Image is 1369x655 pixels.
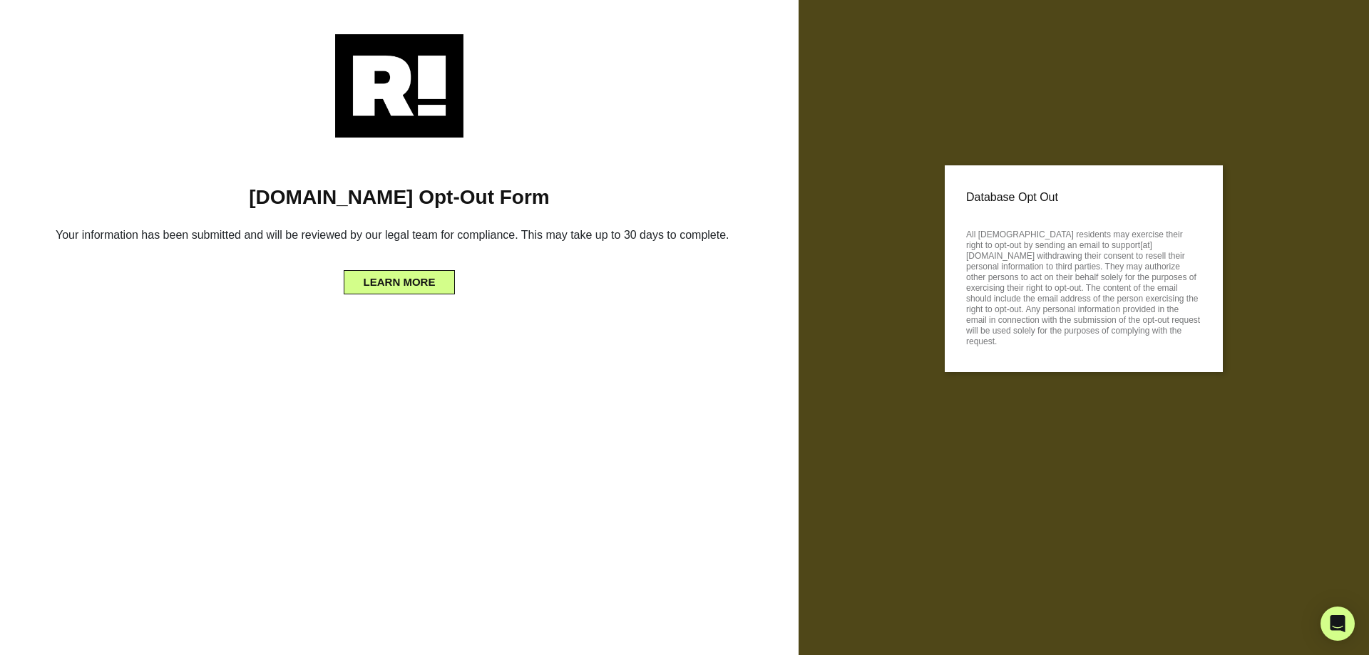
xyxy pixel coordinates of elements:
[335,34,463,138] img: Retention.com
[1321,607,1355,641] div: Open Intercom Messenger
[966,187,1201,208] p: Database Opt Out
[344,273,456,284] a: LEARN MORE
[21,222,777,253] h6: Your information has been submitted and will be reviewed by our legal team for compliance. This m...
[344,270,456,294] button: LEARN MORE
[21,185,777,210] h1: [DOMAIN_NAME] Opt-Out Form
[966,225,1201,347] p: All [DEMOGRAPHIC_DATA] residents may exercise their right to opt-out by sending an email to suppo...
